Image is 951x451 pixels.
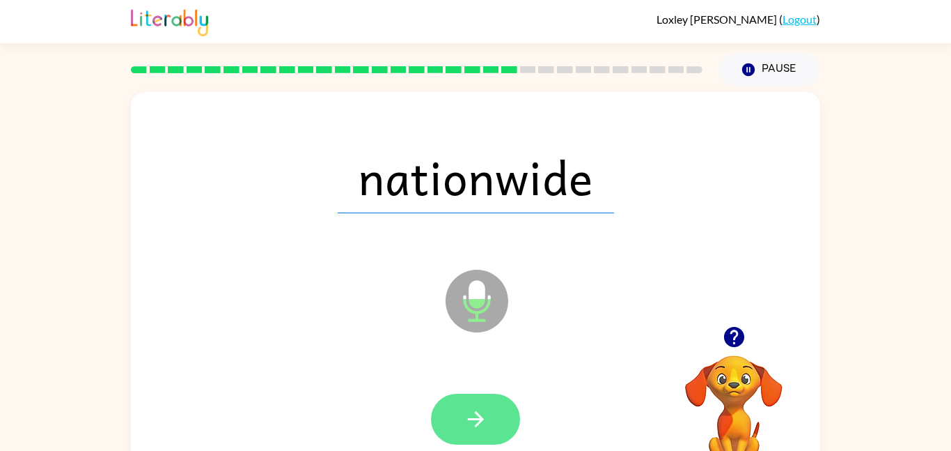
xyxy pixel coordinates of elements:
div: ( ) [657,13,820,26]
a: Logout [783,13,817,26]
span: Loxley [PERSON_NAME] [657,13,779,26]
img: Literably [131,6,208,36]
button: Pause [719,54,820,86]
span: nationwide [338,141,614,213]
